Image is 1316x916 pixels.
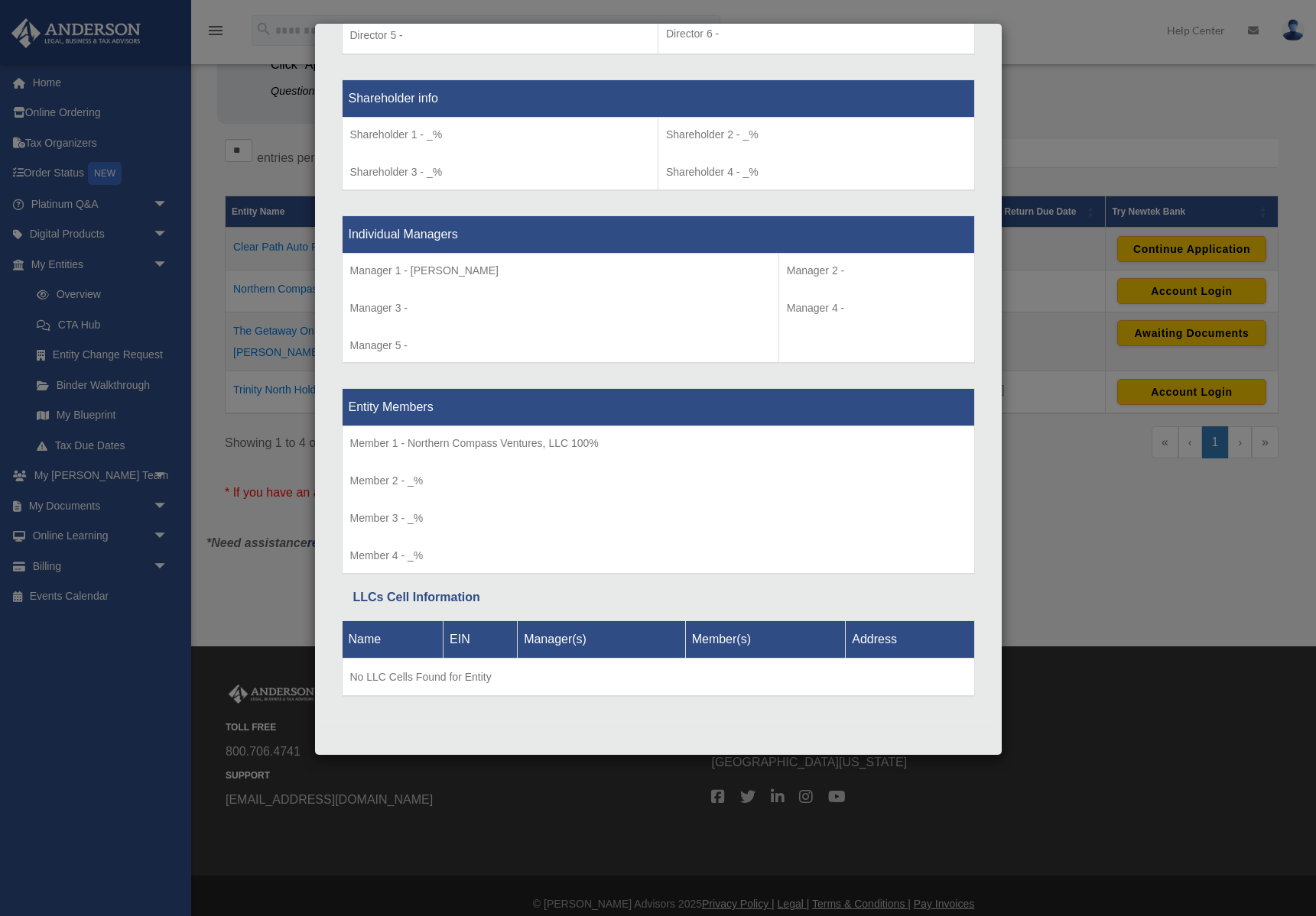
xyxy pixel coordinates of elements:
th: Address [846,620,974,658]
td: No LLC Cells Found for Entity [342,658,974,696]
th: Shareholder info [342,80,974,118]
p: Manager 4 - [787,299,967,318]
p: Member 2 - _% [350,471,967,490]
th: Entity Members [342,389,974,426]
th: EIN [444,620,518,658]
th: Name [342,620,444,658]
p: Manager 3 - [350,299,771,318]
p: Shareholder 1 - _% [350,125,651,144]
p: Director 6 - [666,24,967,44]
th: Individual Managers [342,215,974,253]
p: Manager 5 - [350,336,771,355]
p: Member 4 - _% [350,546,967,565]
p: Manager 1 - [PERSON_NAME] [350,261,771,280]
p: Member 1 - Northern Compass Ventures, LLC 100% [350,434,967,453]
p: Shareholder 2 - _% [666,125,967,144]
p: Shareholder 3 - _% [350,163,651,182]
th: Member(s) [685,620,846,658]
th: Manager(s) [518,620,686,658]
div: LLCs Cell Information [353,587,963,608]
p: Member 3 - _% [350,509,967,528]
p: Shareholder 4 - _% [666,163,967,182]
p: Manager 2 - [787,261,967,280]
